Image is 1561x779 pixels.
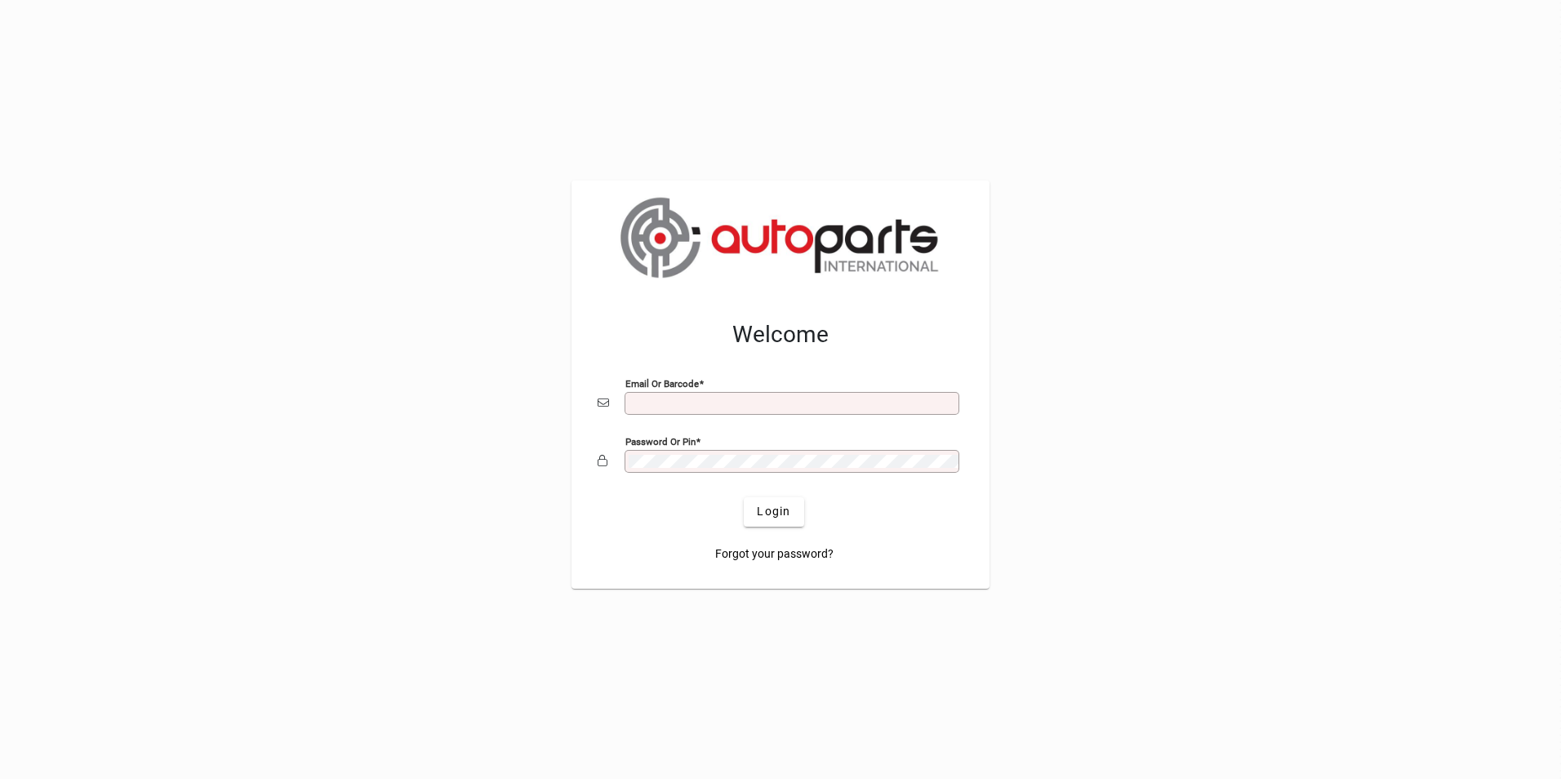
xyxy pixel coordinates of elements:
[757,503,790,520] span: Login
[744,497,803,527] button: Login
[625,435,696,447] mat-label: Password or Pin
[715,545,834,563] span: Forgot your password?
[598,321,963,349] h2: Welcome
[625,377,699,389] mat-label: Email or Barcode
[709,540,840,569] a: Forgot your password?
